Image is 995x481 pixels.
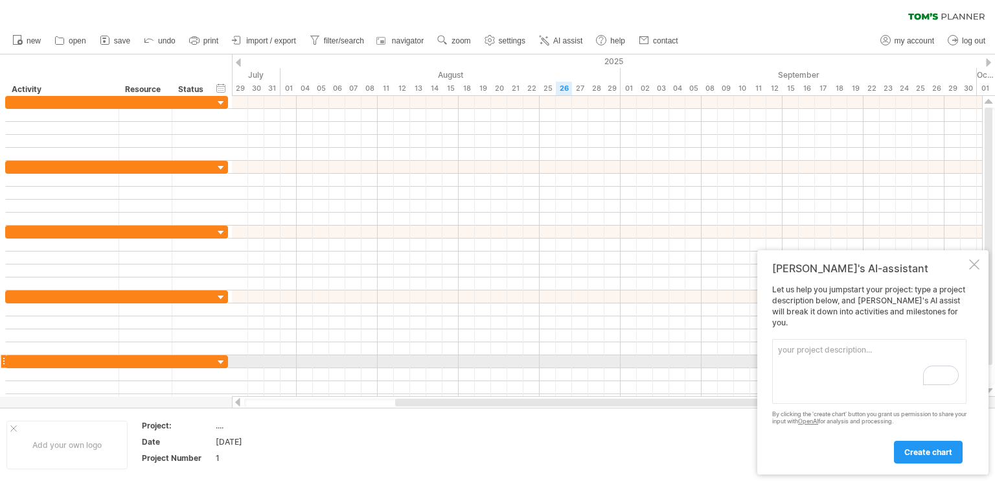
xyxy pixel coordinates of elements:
[114,36,130,45] span: save
[216,436,325,447] div: [DATE]
[610,36,625,45] span: help
[69,36,86,45] span: open
[426,82,442,95] div: Thursday, 14 August 2025
[248,82,264,95] div: Wednesday, 30 July 2025
[361,82,378,95] div: Friday, 8 August 2025
[394,82,410,95] div: Tuesday, 12 August 2025
[459,82,475,95] div: Monday, 18 August 2025
[536,32,586,49] a: AI assist
[442,82,459,95] div: Friday, 15 August 2025
[961,82,977,95] div: Tuesday, 30 September 2025
[158,36,176,45] span: undo
[27,36,41,45] span: new
[9,32,45,49] a: new
[766,82,783,95] div: Friday, 12 September 2025
[392,36,424,45] span: navigator
[944,82,961,95] div: Monday, 29 September 2025
[799,82,815,95] div: Tuesday, 16 September 2025
[847,82,863,95] div: Friday, 19 September 2025
[297,82,313,95] div: Monday, 4 August 2025
[280,68,621,82] div: August 2025
[604,82,621,95] div: Friday, 29 August 2025
[499,36,525,45] span: settings
[880,82,896,95] div: Tuesday, 23 September 2025
[588,82,604,95] div: Thursday, 28 August 2025
[229,32,300,49] a: import / export
[685,82,702,95] div: Friday, 5 September 2025
[621,68,977,82] div: September 2025
[798,417,818,425] a: OpenAI
[374,32,428,49] a: navigator
[702,82,718,95] div: Monday, 8 September 2025
[783,82,799,95] div: Monday, 15 September 2025
[572,82,588,95] div: Wednesday, 27 August 2025
[556,82,572,95] div: Tuesday, 26 August 2025
[621,82,637,95] div: Monday, 1 September 2025
[863,82,880,95] div: Monday, 22 September 2025
[523,82,540,95] div: Friday, 22 August 2025
[507,82,523,95] div: Thursday, 21 August 2025
[772,339,966,404] textarea: To enrich screen reader interactions, please activate Accessibility in Grammarly extension settings
[345,82,361,95] div: Thursday, 7 August 2025
[540,82,556,95] div: Monday, 25 August 2025
[718,82,734,95] div: Tuesday, 9 September 2025
[553,36,582,45] span: AI assist
[142,452,213,463] div: Project Number
[141,32,179,49] a: undo
[653,82,669,95] div: Wednesday, 3 September 2025
[434,32,474,49] a: zoom
[125,83,165,96] div: Resource
[12,83,111,96] div: Activity
[178,83,207,96] div: Status
[750,82,766,95] div: Thursday, 11 September 2025
[313,82,329,95] div: Tuesday, 5 August 2025
[944,32,989,49] a: log out
[203,36,218,45] span: print
[264,82,280,95] div: Thursday, 31 July 2025
[186,32,222,49] a: print
[142,420,213,431] div: Project:
[142,436,213,447] div: Date
[306,32,368,49] a: filter/search
[216,420,325,431] div: ....
[734,82,750,95] div: Wednesday, 10 September 2025
[896,82,912,95] div: Wednesday, 24 September 2025
[97,32,134,49] a: save
[904,447,952,457] span: create chart
[877,32,938,49] a: my account
[962,36,985,45] span: log out
[669,82,685,95] div: Thursday, 4 September 2025
[324,36,364,45] span: filter/search
[491,82,507,95] div: Wednesday, 20 August 2025
[772,411,966,425] div: By clicking the 'create chart' button you grant us permission to share your input with for analys...
[895,36,934,45] span: my account
[329,82,345,95] div: Wednesday, 6 August 2025
[894,441,963,463] a: create chart
[653,36,678,45] span: contact
[475,82,491,95] div: Tuesday, 19 August 2025
[232,82,248,95] div: Tuesday, 29 July 2025
[815,82,831,95] div: Wednesday, 17 September 2025
[912,82,928,95] div: Thursday, 25 September 2025
[637,82,653,95] div: Tuesday, 2 September 2025
[280,82,297,95] div: Friday, 1 August 2025
[593,32,629,49] a: help
[216,452,325,463] div: 1
[51,32,90,49] a: open
[378,82,394,95] div: Monday, 11 August 2025
[481,32,529,49] a: settings
[410,82,426,95] div: Wednesday, 13 August 2025
[246,36,296,45] span: import / export
[635,32,682,49] a: contact
[977,82,993,95] div: Wednesday, 1 October 2025
[6,421,128,469] div: Add your own logo
[928,82,944,95] div: Friday, 26 September 2025
[452,36,470,45] span: zoom
[772,262,966,275] div: [PERSON_NAME]'s AI-assistant
[772,285,966,463] div: Let us help you jumpstart your project: type a project description below, and [PERSON_NAME]'s AI ...
[831,82,847,95] div: Thursday, 18 September 2025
